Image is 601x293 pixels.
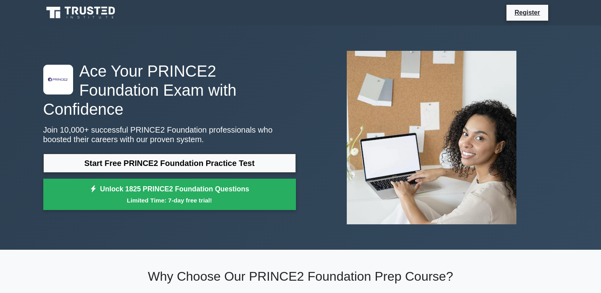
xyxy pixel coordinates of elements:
p: Join 10,000+ successful PRINCE2 Foundation professionals who boosted their careers with our prove... [43,125,296,144]
a: Register [510,8,545,17]
a: Start Free PRINCE2 Foundation Practice Test [43,154,296,173]
a: Unlock 1825 PRINCE2 Foundation QuestionsLimited Time: 7-day free trial! [43,179,296,210]
h1: Ace Your PRINCE2 Foundation Exam with Confidence [43,62,296,119]
small: Limited Time: 7-day free trial! [53,196,286,205]
h2: Why Choose Our PRINCE2 Foundation Prep Course? [43,269,558,284]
